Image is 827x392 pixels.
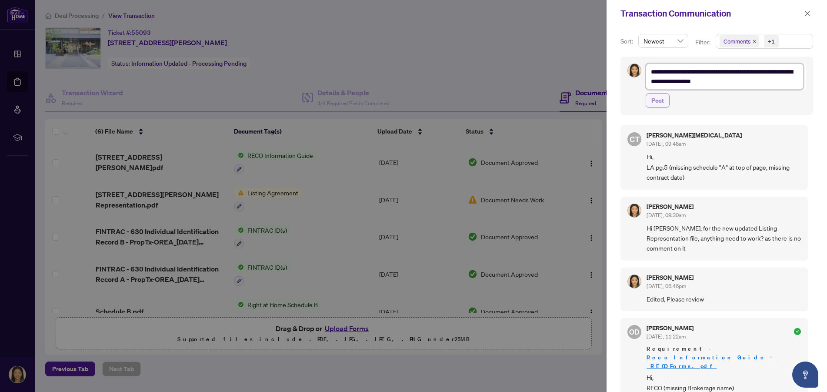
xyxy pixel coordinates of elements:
h5: [PERSON_NAME][MEDICAL_DATA] [647,132,742,138]
span: close [752,39,757,44]
span: Edited, Please review [647,294,801,304]
span: CT [630,133,640,145]
img: Profile Icon [628,204,641,217]
span: Hi, LA pg.5 (missing schedule "A" at top of page, missing contract date) [647,152,801,182]
span: close [804,10,810,17]
span: Hi [PERSON_NAME], for the new updated Listing Representation file, anything need to work? as ther... [647,223,801,254]
span: Comments [724,37,750,46]
h5: [PERSON_NAME] [647,204,694,210]
span: Post [651,94,664,107]
a: Reco_Information_Guide_-_RECO_Forms.pdf [647,354,778,370]
img: Profile Icon [628,275,641,288]
p: Sort: [620,37,635,46]
div: Transaction Communication [620,7,802,20]
span: OD [629,326,640,338]
h5: [PERSON_NAME] [647,275,694,281]
h5: [PERSON_NAME] [647,325,694,331]
img: Profile Icon [628,64,641,77]
span: [DATE], 06:46pm [647,283,686,289]
span: [DATE], 09:30am [647,212,686,218]
button: Open asap [792,362,818,388]
span: Comments [720,35,759,47]
p: Filter: [695,37,712,47]
div: +1 [768,37,775,46]
span: [DATE], 09:48am [647,141,686,147]
button: Post [646,93,670,108]
span: [DATE], 11:22am [647,333,686,340]
span: Newest [644,34,683,47]
span: Requirement - [647,345,801,371]
span: check-circle [794,328,801,335]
